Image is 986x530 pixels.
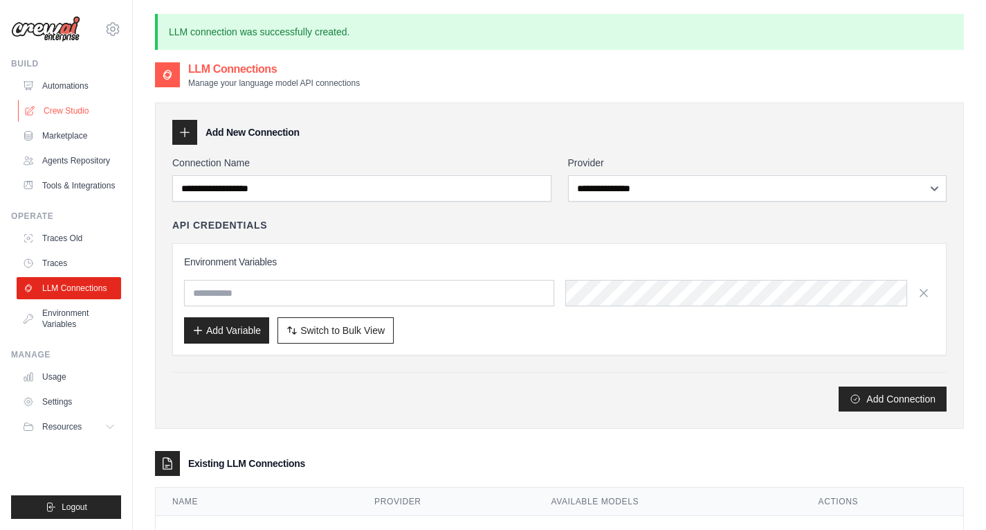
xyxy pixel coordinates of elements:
[156,488,358,516] th: Name
[17,125,121,147] a: Marketplace
[172,156,551,170] label: Connection Name
[17,75,121,97] a: Automations
[17,416,121,438] button: Resources
[534,488,801,516] th: Available Models
[11,349,121,360] div: Manage
[17,277,121,299] a: LLM Connections
[17,175,121,197] a: Tools & Integrations
[155,14,964,50] p: LLM connection was successfully created.
[62,502,87,513] span: Logout
[17,227,121,249] a: Traces Old
[17,302,121,335] a: Environment Variables
[17,366,121,388] a: Usage
[184,255,935,269] h3: Environment Variables
[11,495,121,519] button: Logout
[206,125,300,139] h3: Add New Connection
[188,457,305,470] h3: Existing LLM Connections
[188,61,360,78] h2: LLM Connections
[172,218,267,232] h4: API Credentials
[568,156,947,170] label: Provider
[17,150,121,172] a: Agents Repository
[300,324,385,337] span: Switch to Bulk View
[11,211,121,222] div: Operate
[802,488,963,516] th: Actions
[18,100,122,122] a: Crew Studio
[188,78,360,89] p: Manage your language model API connections
[358,488,534,516] th: Provider
[11,58,121,69] div: Build
[11,16,80,42] img: Logo
[184,317,269,344] button: Add Variable
[17,391,121,413] a: Settings
[42,421,82,432] span: Resources
[839,387,947,412] button: Add Connection
[17,252,121,274] a: Traces
[277,317,394,344] button: Switch to Bulk View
